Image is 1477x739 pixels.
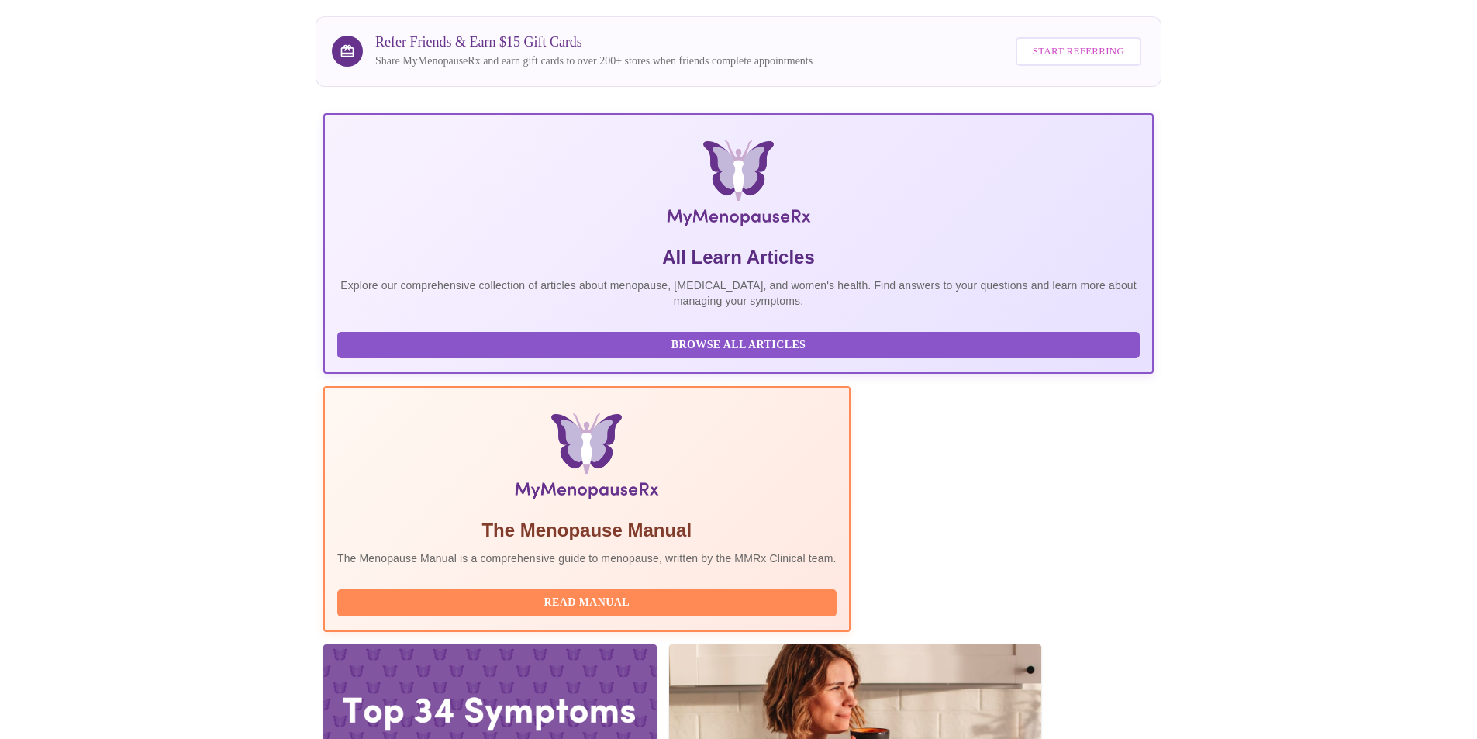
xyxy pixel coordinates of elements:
[337,245,1140,270] h5: All Learn Articles
[353,336,1124,355] span: Browse All Articles
[375,54,813,69] p: Share MyMenopauseRx and earn gift cards to over 200+ stores when friends complete appointments
[337,589,837,616] button: Read Manual
[1033,43,1124,60] span: Start Referring
[337,551,837,566] p: The Menopause Manual is a comprehensive guide to menopause, written by the MMRx Clinical team.
[1012,29,1145,74] a: Start Referring
[337,332,1140,359] button: Browse All Articles
[353,593,821,613] span: Read Manual
[375,34,813,50] h3: Refer Friends & Earn $15 Gift Cards
[337,278,1140,309] p: Explore our comprehensive collection of articles about menopause, [MEDICAL_DATA], and women's hea...
[1016,37,1141,66] button: Start Referring
[337,595,840,608] a: Read Manual
[416,413,757,506] img: Menopause Manual
[337,518,837,543] h5: The Menopause Manual
[337,337,1144,351] a: Browse All Articles
[462,140,1015,233] img: MyMenopauseRx Logo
